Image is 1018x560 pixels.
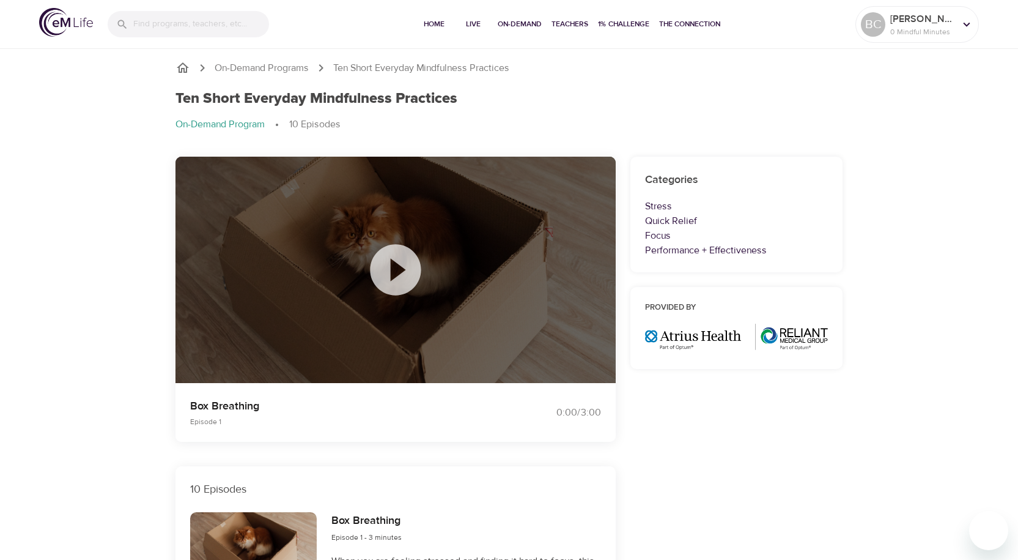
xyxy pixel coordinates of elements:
p: 0 Mindful Minutes [890,26,955,37]
nav: breadcrumb [175,118,843,132]
p: 10 Episodes [289,118,341,132]
iframe: Button to launch messaging window [969,511,1008,550]
span: 1% Challenge [598,18,649,31]
p: Focus [645,228,828,243]
span: Live [459,18,488,31]
span: Teachers [551,18,588,31]
span: Home [419,18,449,31]
a: On-Demand Programs [215,61,309,75]
div: BC [861,12,885,37]
input: Find programs, teachers, etc... [133,11,269,37]
span: On-Demand [498,18,542,31]
p: On-Demand Program [175,118,265,132]
p: Stress [645,199,828,214]
p: Episode 1 [190,416,495,427]
h1: Ten Short Everyday Mindfulness Practices [175,90,457,108]
img: Optum%20MA_AtriusReliant.png [645,324,828,350]
h6: Provided by [645,302,828,315]
span: The Connection [659,18,720,31]
nav: breadcrumb [175,61,843,75]
p: Box Breathing [190,398,495,414]
h6: Box Breathing [331,512,402,530]
div: 0:00 / 3:00 [509,406,601,420]
img: logo [39,8,93,37]
span: Episode 1 - 3 minutes [331,532,402,542]
p: Quick Relief [645,214,828,228]
p: [PERSON_NAME] [890,12,955,26]
p: 10 Episodes [190,481,601,498]
h6: Categories [645,171,828,189]
p: Ten Short Everyday Mindfulness Practices [333,61,509,75]
p: Performance + Effectiveness [645,243,828,258]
